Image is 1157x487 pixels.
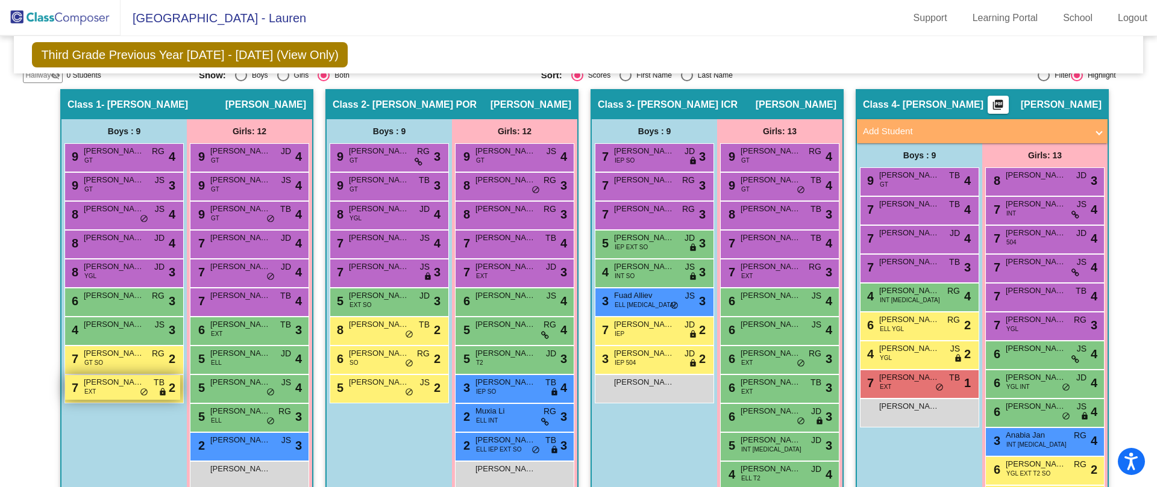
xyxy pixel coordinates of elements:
[991,203,1000,216] span: 7
[51,70,60,80] mat-icon: visibility_off
[949,198,960,211] span: TB
[544,318,556,331] span: RG
[1076,169,1086,182] span: JD
[897,99,983,111] span: - [PERSON_NAME]
[615,243,648,252] span: IEP EXT SO
[195,294,205,308] span: 7
[1006,285,1066,297] span: [PERSON_NAME]
[210,145,271,157] span: [PERSON_NAME] [PERSON_NAME]
[544,203,556,216] span: RG
[1091,287,1097,305] span: 4
[1091,258,1097,276] span: 4
[880,324,904,333] span: ELL YGL
[964,258,971,276] span: 3
[614,261,674,273] span: [PERSON_NAME]
[963,8,1048,28] a: Learning Portal
[210,174,271,186] span: [PERSON_NAME]
[632,99,738,111] span: - [PERSON_NAME] ICR
[689,330,697,340] span: lock
[726,150,735,163] span: 9
[281,261,291,273] span: JD
[69,294,78,308] span: 6
[334,237,343,250] span: 7
[419,290,430,302] span: JD
[560,263,567,281] span: 3
[247,70,268,81] div: Boys
[349,261,409,273] span: [PERSON_NAME]
[812,290,821,302] span: JS
[424,272,432,282] span: lock
[726,294,735,308] span: 6
[880,180,888,189] span: GT
[67,99,101,111] span: Class 1
[809,145,821,158] span: RG
[417,145,430,158] span: RG
[544,174,556,187] span: RG
[155,203,165,216] span: JS
[434,205,441,223] span: 4
[295,263,302,281] span: 4
[69,237,78,250] span: 8
[69,179,78,192] span: 9
[434,176,441,194] span: 3
[826,234,832,252] span: 4
[879,314,939,326] span: [PERSON_NAME]
[699,234,706,252] span: 3
[726,323,735,337] span: 6
[349,203,409,215] span: [PERSON_NAME]
[476,271,488,281] span: EXT
[281,232,291,244] span: JD
[460,294,470,308] span: 6
[366,99,477,111] span: - [PERSON_NAME] POR
[991,261,1000,274] span: 7
[155,174,165,187] span: JS
[947,314,960,326] span: RG
[349,290,409,302] span: [PERSON_NAME]
[1053,8,1102,28] a: School
[169,321,175,339] span: 3
[599,323,609,337] span: 7
[615,329,624,338] span: IEP
[682,174,695,187] span: RG
[195,208,205,221] span: 9
[154,261,165,273] span: JD
[452,119,577,143] div: Girls: 12
[1077,256,1086,268] span: JS
[614,174,674,186] span: [PERSON_NAME]
[25,70,51,81] span: Hallway
[195,150,205,163] span: 9
[615,156,635,165] span: IEP SO
[210,203,271,215] span: [PERSON_NAME]
[460,179,470,192] span: 8
[419,318,430,331] span: TB
[460,237,470,250] span: 7
[991,99,1005,116] mat-icon: picture_as_pdf
[741,271,753,281] span: EXT
[560,147,567,166] span: 4
[475,174,536,186] span: [PERSON_NAME]
[169,176,175,194] span: 3
[460,208,470,221] span: 8
[726,237,735,250] span: 7
[964,229,971,247] span: 4
[879,198,939,210] span: [PERSON_NAME]
[863,99,897,111] span: Class 4
[879,227,939,239] span: [PERSON_NAME]
[632,70,672,81] div: First Name
[547,145,556,158] span: JS
[210,290,271,302] span: [PERSON_NAME]
[84,290,144,302] span: [PERSON_NAME]
[475,145,536,157] span: [PERSON_NAME]
[69,265,78,279] span: 8
[334,208,343,221] span: 8
[699,321,706,339] span: 2
[682,203,695,216] span: RG
[195,237,205,250] span: 7
[84,318,144,330] span: [PERSON_NAME]
[826,292,832,310] span: 4
[1091,316,1097,334] span: 3
[266,272,275,282] span: do_not_disturb_alt
[879,169,939,181] span: [PERSON_NAME]
[281,145,291,158] span: JD
[1006,169,1066,181] span: [PERSON_NAME]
